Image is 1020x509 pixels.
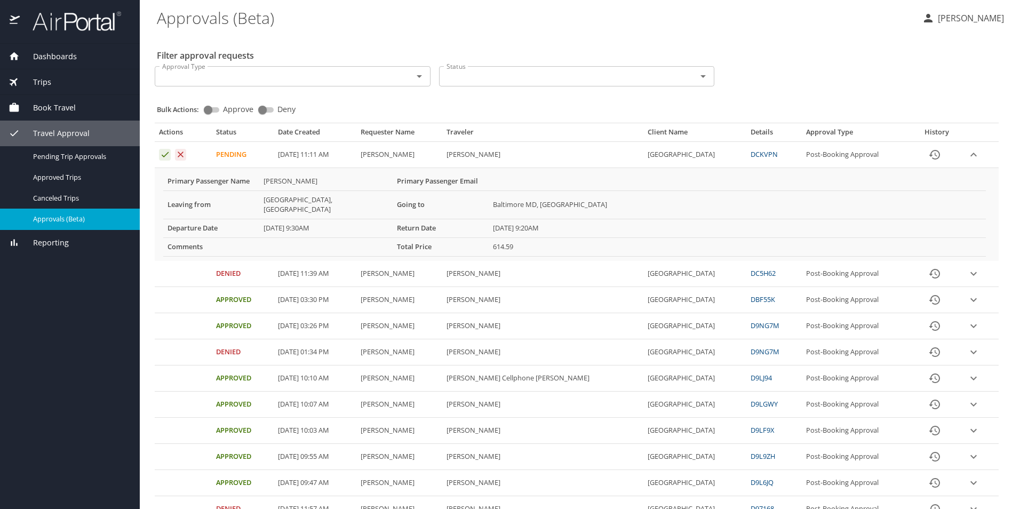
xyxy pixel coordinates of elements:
td: [DATE] 09:55 AM [274,444,356,470]
button: History [922,261,947,287]
th: Comments [163,237,259,256]
th: History [912,128,962,141]
a: D9LF9X [751,425,774,435]
span: Book Travel [20,102,76,114]
button: expand row [966,449,982,465]
th: Primary Passenger Name [163,172,259,190]
th: Return Date [393,219,489,237]
button: History [922,287,947,313]
td: [PERSON_NAME] [356,392,442,418]
button: expand row [966,423,982,439]
td: [GEOGRAPHIC_DATA] [643,261,746,287]
td: Post-Booking Approval [802,444,912,470]
span: Pending Trip Approvals [33,152,127,162]
td: [PERSON_NAME] [356,444,442,470]
button: History [922,470,947,496]
span: Approved Trips [33,172,127,182]
button: Open [412,69,427,84]
button: expand row [966,147,982,163]
td: [DATE] 03:26 PM [274,313,356,339]
th: Actions [155,128,212,141]
a: D9L6JQ [751,478,774,487]
a: DC5H62 [751,268,776,278]
td: Approved [212,365,274,392]
td: [PERSON_NAME] [356,287,442,313]
button: History [922,339,947,365]
td: [PERSON_NAME] [356,418,442,444]
span: Deny [277,106,296,113]
button: [PERSON_NAME] [918,9,1008,28]
button: expand row [966,344,982,360]
td: [PERSON_NAME] [356,339,442,365]
td: Post-Booking Approval [802,313,912,339]
td: [GEOGRAPHIC_DATA] [643,444,746,470]
button: Approve request [159,149,171,161]
td: [GEOGRAPHIC_DATA] [643,365,746,392]
td: [GEOGRAPHIC_DATA] [643,287,746,313]
td: [GEOGRAPHIC_DATA] [643,392,746,418]
h1: Approvals (Beta) [157,1,913,34]
td: [GEOGRAPHIC_DATA], [GEOGRAPHIC_DATA] [259,190,393,219]
p: Bulk Actions: [157,105,208,114]
td: [DATE] 03:30 PM [274,287,356,313]
td: [PERSON_NAME] Cellphone [PERSON_NAME] [442,365,643,392]
span: Canceled Trips [33,193,127,203]
th: Date Created [274,128,356,141]
p: [PERSON_NAME] [935,12,1004,25]
button: expand row [966,370,982,386]
td: [GEOGRAPHIC_DATA] [643,418,746,444]
td: [PERSON_NAME] [356,365,442,392]
td: Denied [212,261,274,287]
td: Pending [212,142,274,168]
a: D9L9ZH [751,451,775,461]
td: Approved [212,470,274,496]
button: expand row [966,266,982,282]
td: [PERSON_NAME] [259,172,393,190]
td: [GEOGRAPHIC_DATA] [643,313,746,339]
td: [PERSON_NAME] [442,444,643,470]
span: Travel Approval [20,128,90,139]
button: expand row [966,292,982,308]
td: [GEOGRAPHIC_DATA] [643,142,746,168]
td: Post-Booking Approval [802,261,912,287]
td: [GEOGRAPHIC_DATA] [643,339,746,365]
img: airportal-logo.png [21,11,121,31]
td: Denied [212,339,274,365]
td: [PERSON_NAME] [442,287,643,313]
td: Post-Booking Approval [802,287,912,313]
td: Baltimore MD, [GEOGRAPHIC_DATA] [489,190,986,219]
h2: Filter approval requests [157,47,254,64]
td: Approved [212,392,274,418]
button: expand row [966,396,982,412]
span: Approve [223,106,253,113]
td: [PERSON_NAME] [442,142,643,168]
span: Dashboards [20,51,77,62]
th: Leaving from [163,190,259,219]
button: History [922,142,947,168]
td: [PERSON_NAME] [442,418,643,444]
td: Post-Booking Approval [802,142,912,168]
th: Total Price [393,237,489,256]
td: Approved [212,313,274,339]
td: [PERSON_NAME] [442,392,643,418]
td: [DATE] 10:07 AM [274,392,356,418]
button: History [922,444,947,470]
td: [GEOGRAPHIC_DATA] [643,470,746,496]
td: [PERSON_NAME] [356,142,442,168]
th: Status [212,128,274,141]
td: Approved [212,287,274,313]
th: Traveler [442,128,643,141]
th: Client Name [643,128,746,141]
td: [PERSON_NAME] [442,470,643,496]
button: Open [696,69,711,84]
td: Approved [212,444,274,470]
td: Approved [212,418,274,444]
button: expand row [966,475,982,491]
td: [PERSON_NAME] [442,339,643,365]
td: [PERSON_NAME] [356,261,442,287]
a: D9LGWY [751,399,778,409]
button: History [922,365,947,391]
td: [PERSON_NAME] [356,313,442,339]
th: Details [746,128,802,141]
td: [DATE] 9:30AM [259,219,393,237]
